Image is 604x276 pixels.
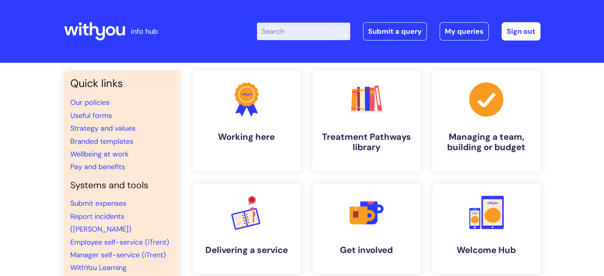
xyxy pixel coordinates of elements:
a: WithYou Learning [70,263,127,272]
a: Submit a query [363,22,427,41]
a: Report incidents ([PERSON_NAME]) [70,212,131,234]
a: Welcome Hub [432,184,540,274]
a: Treatment Pathways library [313,71,421,171]
h4: Systems and tools [70,180,174,191]
h4: Treatment Pathways library [319,132,414,153]
a: Branded templates [70,137,133,146]
a: Pay and benefits [70,162,125,172]
a: My queries [440,22,489,41]
h3: Quick links [70,77,174,90]
a: Managing a team, building or budget [432,71,540,171]
input: Search [257,23,350,40]
a: Working here [193,71,301,171]
a: Manager self-service (iTrent) [70,250,166,260]
h4: Delivering a service [199,245,294,255]
a: Strategy and values [70,124,135,133]
a: Wellbeing at work [70,149,129,159]
a: Delivering a service [193,184,301,274]
a: Our policies [70,98,110,107]
a: Submit expenses [70,199,126,208]
a: Get involved [313,184,421,274]
h4: Managing a team, building or budget [439,132,534,153]
div: | - [257,22,540,41]
h4: Get involved [319,245,414,255]
a: Sign out [502,22,540,41]
a: Employee self-service (iTrent) [70,237,169,247]
h4: Welcome Hub [439,245,534,255]
a: Useful forms [70,111,112,120]
h4: Working here [199,132,294,142]
p: info hub [131,25,158,38]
